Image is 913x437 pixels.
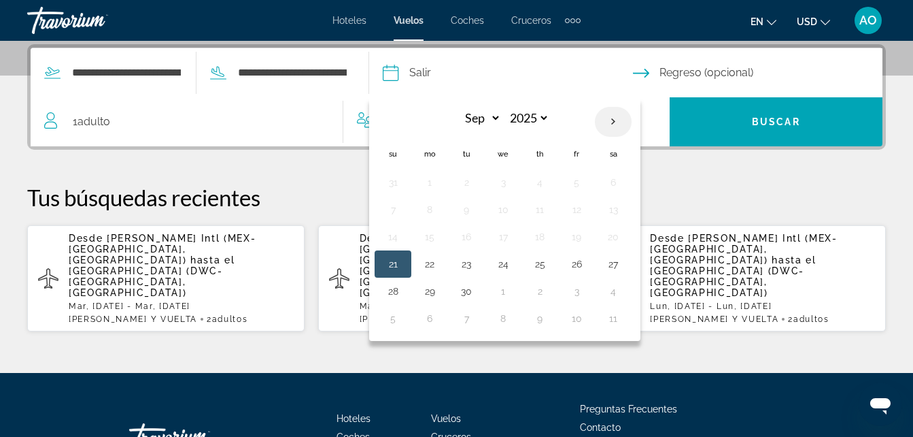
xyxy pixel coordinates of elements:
span: [GEOGRAPHIC_DATA] (DWC-[GEOGRAPHIC_DATA], [GEOGRAPHIC_DATA]) [650,265,804,298]
button: Menú de usuario [850,6,886,35]
button: Day 6 [602,173,624,192]
p: Tus búsquedas recientes [27,184,886,211]
button: Day 11 [602,309,624,328]
button: Day 7 [455,309,477,328]
button: Viajeros: 1 adulto, 0 niños [31,97,670,146]
font: Mar, [DATE] - Mar, [DATE] [360,302,481,311]
button: Day 23 [455,255,477,274]
span: en [751,16,763,27]
span: AO [859,14,877,27]
button: Day 5 [382,309,404,328]
button: Day 27 [602,255,624,274]
a: Travorium [27,3,163,38]
button: Day 3 [492,173,514,192]
span: [PERSON_NAME] Y VUELTA [69,314,197,324]
span: hasta el [772,255,816,265]
button: Day 2 [455,173,477,192]
button: Day 8 [419,200,441,219]
font: 2 [207,314,212,324]
span: [GEOGRAPHIC_DATA] (DWC-[GEOGRAPHIC_DATA], [GEOGRAPHIC_DATA]) [360,265,514,298]
button: Day 17 [492,227,514,246]
button: Day 6 [419,309,441,328]
button: Day 18 [529,227,551,246]
font: Mar, [DATE] - Mar, [DATE] [69,302,190,311]
button: Day 13 [602,200,624,219]
span: hasta el [190,255,235,265]
div: Widget de búsqueda [31,48,882,146]
button: Day 26 [566,255,587,274]
button: Day 30 [455,282,477,301]
button: Day 4 [602,282,624,301]
button: Day 3 [566,282,587,301]
a: Cruceros [511,15,551,26]
button: Cambiar idioma [751,12,776,31]
button: Day 4 [529,173,551,192]
span: Adultos [212,314,248,324]
button: Elementos de navegación adicionales [565,10,581,31]
a: Hoteles [332,15,366,26]
span: [PERSON_NAME] Intl (MEX-[GEOGRAPHIC_DATA], [GEOGRAPHIC_DATA]) [69,233,256,265]
button: Desde [PERSON_NAME] Intl (MEX-[GEOGRAPHIC_DATA], [GEOGRAPHIC_DATA]) hasta el [GEOGRAPHIC_DATA] (D... [608,225,886,332]
button: Day 10 [566,309,587,328]
span: [PERSON_NAME] Y VUELTA [650,314,778,324]
button: Day 15 [419,227,441,246]
span: Desde [69,233,103,244]
button: Day 9 [529,309,551,328]
button: Day 21 [382,255,404,274]
a: Preguntas Frecuentes [580,404,677,415]
button: Day 11 [529,200,551,219]
select: Select year [505,106,549,130]
button: Day 31 [382,173,404,192]
button: Day 16 [455,227,477,246]
button: Day 9 [455,200,477,219]
span: Contacto [580,422,621,433]
span: Adulto [77,115,110,128]
button: Day 24 [492,255,514,274]
button: Fecha de salida [383,48,633,97]
span: [PERSON_NAME] Intl (MEX-[GEOGRAPHIC_DATA], [GEOGRAPHIC_DATA]) [360,233,547,265]
select: Select month [457,106,501,130]
a: Coches [451,15,484,26]
button: Day 5 [566,173,587,192]
button: Day 10 [492,200,514,219]
font: 1 [73,115,77,128]
span: [PERSON_NAME] Y VUELTA [360,314,488,324]
button: Fecha de regreso [633,48,883,97]
button: Day 1 [492,282,514,301]
button: Day 12 [566,200,587,219]
button: Day 8 [492,309,514,328]
button: Day 20 [602,227,624,246]
span: Desde [650,233,684,244]
span: Regreso (opcional) [659,63,753,82]
span: [GEOGRAPHIC_DATA] (DWC-[GEOGRAPHIC_DATA], [GEOGRAPHIC_DATA]) [69,265,223,298]
button: Next month [595,106,632,137]
iframe: Botón para iniciar la ventana de mensajería [859,383,902,426]
span: Adultos [793,314,829,324]
button: Desde [PERSON_NAME] Intl (MEX-[GEOGRAPHIC_DATA], [GEOGRAPHIC_DATA]) hasta el [GEOGRAPHIC_DATA] (D... [27,225,305,332]
span: Desde [360,233,394,244]
span: USD [797,16,817,27]
button: Day 14 [382,227,404,246]
button: Desde [PERSON_NAME] Intl (MEX-[GEOGRAPHIC_DATA], [GEOGRAPHIC_DATA]) hasta el [GEOGRAPHIC_DATA] (D... [318,225,596,332]
button: Day 25 [529,255,551,274]
button: Day 1 [419,173,441,192]
button: Cambiar moneda [797,12,830,31]
a: Vuelos [431,413,461,424]
a: Hoteles [337,413,371,424]
font: Lun, [DATE] - Lun, [DATE] [650,302,772,311]
button: Day 19 [566,227,587,246]
font: 2 [788,314,793,324]
button: Day 2 [529,282,551,301]
button: Day 29 [419,282,441,301]
span: [PERSON_NAME] Intl (MEX-[GEOGRAPHIC_DATA], [GEOGRAPHIC_DATA]) [650,233,837,265]
button: Day 22 [419,255,441,274]
span: Buscar [752,116,800,127]
a: Vuelos [394,15,424,26]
